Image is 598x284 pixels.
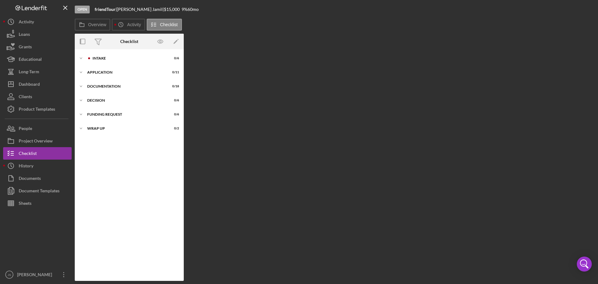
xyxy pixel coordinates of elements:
[19,122,32,136] div: People
[3,122,72,135] button: People
[19,185,59,199] div: Document Templates
[95,7,116,12] b: friendTour
[168,127,179,130] div: 0 / 2
[19,41,32,55] div: Grants
[164,7,180,12] span: $15,000
[75,19,110,31] button: Overview
[93,56,164,60] div: Intake
[168,56,179,60] div: 0 / 6
[3,135,72,147] button: Project Overview
[75,6,90,13] div: Open
[3,268,72,281] button: JS[PERSON_NAME]
[19,172,41,186] div: Documents
[3,172,72,185] button: Documents
[19,90,32,104] div: Clients
[19,78,40,92] div: Dashboard
[19,103,55,117] div: Product Templates
[160,22,178,27] label: Checklist
[147,19,182,31] button: Checklist
[87,84,164,88] div: Documentation
[7,273,11,277] text: JS
[19,197,31,211] div: Sheets
[187,7,199,12] div: 60 mo
[168,70,179,74] div: 0 / 11
[19,147,37,161] div: Checklist
[3,78,72,90] button: Dashboard
[16,268,56,282] div: [PERSON_NAME]
[3,41,72,53] button: Grants
[3,197,72,209] button: Sheets
[19,16,34,30] div: Activity
[120,39,138,44] div: Checklist
[168,99,179,102] div: 0 / 6
[168,84,179,88] div: 0 / 18
[127,22,141,27] label: Activity
[3,28,72,41] button: Loans
[19,53,42,67] div: Educational
[3,16,72,28] button: Activity
[87,70,164,74] div: Application
[3,147,72,160] button: Checklist
[3,185,72,197] button: Document Templates
[87,127,164,130] div: Wrap up
[182,7,187,12] div: 9 %
[168,113,179,116] div: 0 / 6
[3,90,72,103] button: Clients
[19,160,33,174] div: History
[117,7,164,12] div: [PERSON_NAME] Jamil |
[3,103,72,115] button: Product Templates
[88,22,106,27] label: Overview
[19,135,53,149] div: Project Overview
[19,28,30,42] div: Loans
[19,65,39,79] div: Long-Term
[95,7,117,12] div: |
[3,160,72,172] button: History
[577,257,592,272] div: Open Intercom Messenger
[87,113,164,116] div: Funding Request
[112,19,145,31] button: Activity
[3,53,72,65] button: Educational
[3,65,72,78] button: Long-Term
[87,99,164,102] div: Decision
